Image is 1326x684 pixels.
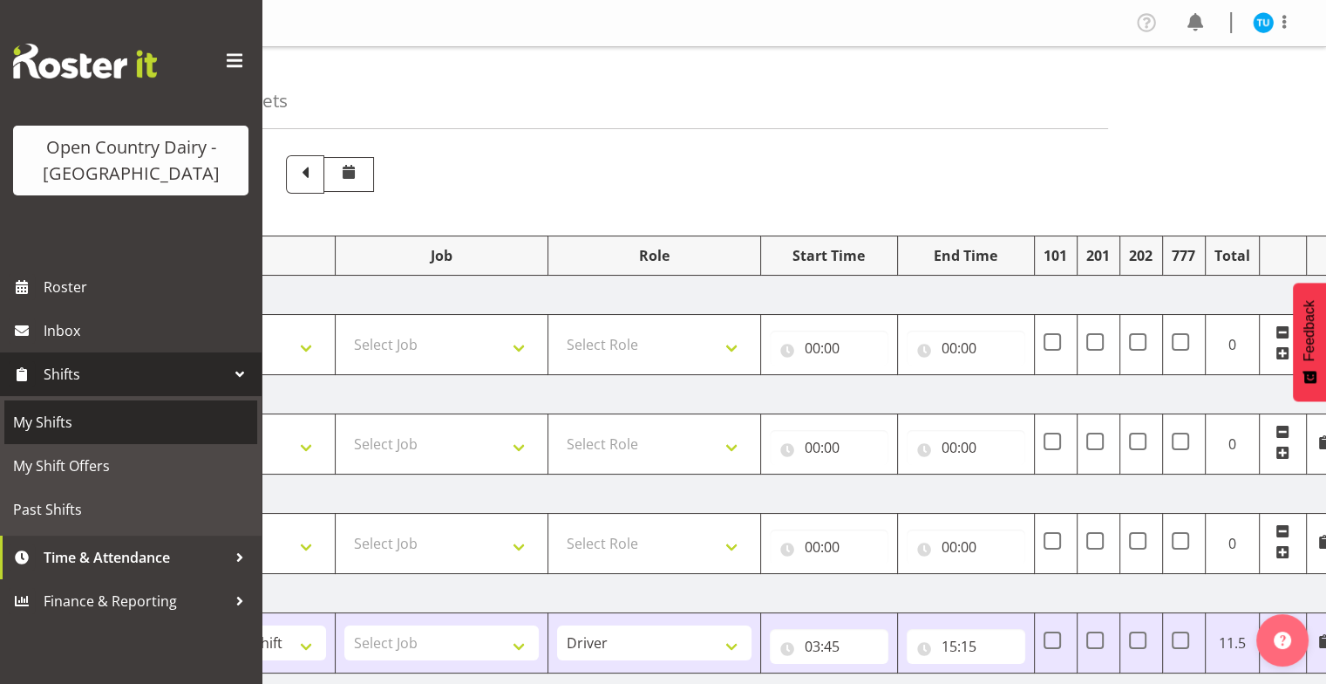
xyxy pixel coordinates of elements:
[1274,632,1291,649] img: help-xxl-2.png
[44,318,253,344] span: Inbox
[44,588,227,614] span: Finance & Reporting
[907,530,1025,564] input: Click to select...
[1253,12,1274,33] img: tania-unahi7482.jpg
[557,245,751,266] div: Role
[1205,613,1259,674] td: 11.5
[44,274,253,300] span: Roster
[770,530,888,564] input: Click to select...
[1044,245,1068,266] div: 101
[4,444,257,488] a: My Shift Offers
[1293,283,1326,401] button: Feedback - Show survey
[770,331,888,366] input: Click to select...
[770,430,888,465] input: Click to select...
[1205,414,1259,475] td: 0
[907,245,1025,266] div: End Time
[1086,245,1111,266] div: 201
[44,361,227,387] span: Shifts
[13,409,248,435] span: My Shifts
[344,245,539,266] div: Job
[13,44,157,79] img: Rosterit website logo
[1129,245,1153,266] div: 202
[44,544,227,571] span: Time & Attendance
[1205,514,1259,574] td: 0
[907,430,1025,465] input: Click to select...
[770,245,888,266] div: Start Time
[1205,315,1259,375] td: 0
[13,453,248,479] span: My Shift Offers
[907,331,1025,366] input: Click to select...
[770,629,888,664] input: Click to select...
[1214,245,1250,266] div: Total
[4,400,257,444] a: My Shifts
[1172,245,1196,266] div: 777
[1302,300,1317,361] span: Feedback
[907,629,1025,664] input: Click to select...
[4,488,257,531] a: Past Shifts
[31,134,231,187] div: Open Country Dairy - [GEOGRAPHIC_DATA]
[13,496,248,523] span: Past Shifts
